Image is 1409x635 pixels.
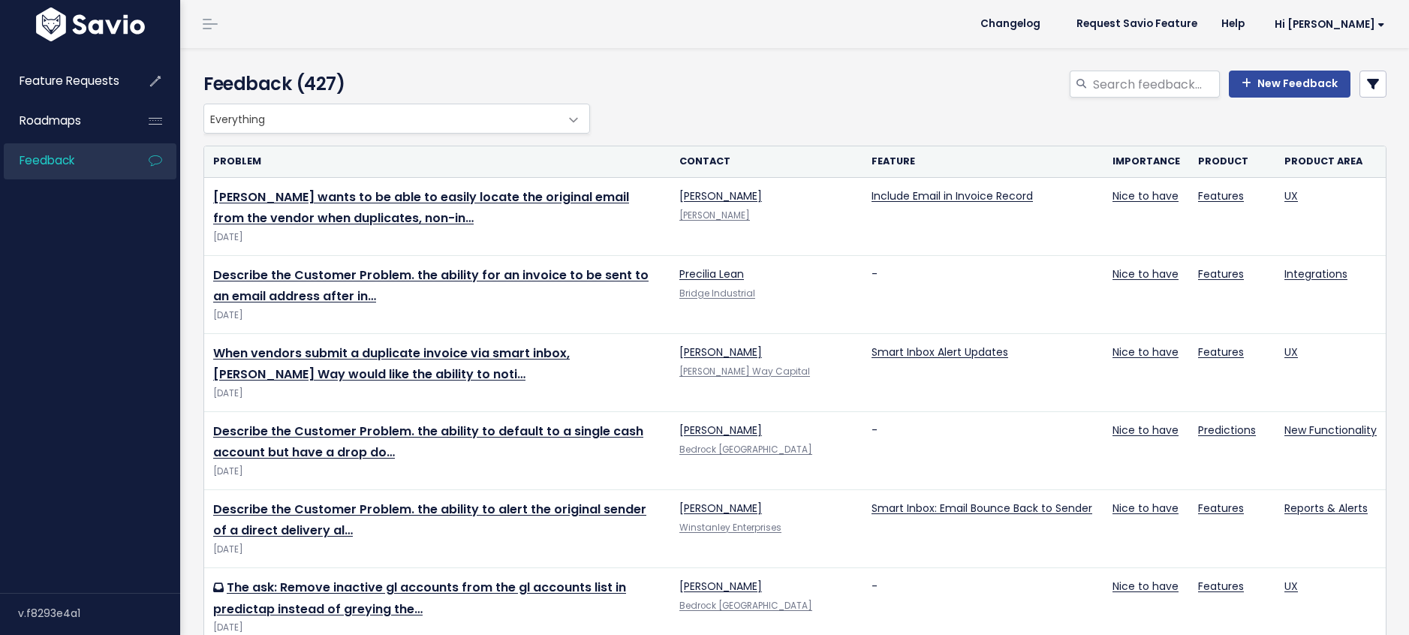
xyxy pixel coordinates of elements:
[1198,423,1256,438] a: Predictions
[1284,423,1377,438] a: New Functionality
[980,19,1040,29] span: Changelog
[4,64,125,98] a: Feature Requests
[213,345,570,384] a: When vendors submit a duplicate invoice via smart inbox, [PERSON_NAME] Way would like the ability...
[213,386,661,402] div: [DATE]
[204,146,670,177] th: Problem
[679,266,744,281] a: Precilia Lean
[203,104,590,134] span: Everything
[1284,188,1298,203] a: UX
[213,579,626,618] a: The ask: Remove inactive gl accounts from the gl accounts list in predictap instead of greying the…
[679,501,762,516] a: [PERSON_NAME]
[1275,19,1385,30] span: Hi [PERSON_NAME]
[32,8,149,41] img: logo-white.9d6f32f41409.svg
[679,287,755,299] a: Bridge Industrial
[679,579,762,594] a: [PERSON_NAME]
[863,411,1103,489] td: -
[863,146,1103,177] th: Feature
[213,542,661,558] div: [DATE]
[1198,579,1244,594] a: Features
[1091,71,1220,98] input: Search feedback...
[1209,13,1257,35] a: Help
[1112,579,1179,594] a: Nice to have
[1112,188,1179,203] a: Nice to have
[679,366,810,378] a: [PERSON_NAME] Way Capital
[872,501,1092,516] a: Smart Inbox: Email Bounce Back to Sender
[679,188,762,203] a: [PERSON_NAME]
[213,308,661,324] div: [DATE]
[1198,345,1244,360] a: Features
[863,255,1103,333] td: -
[20,113,81,128] span: Roadmaps
[1275,146,1386,177] th: Product Area
[679,444,812,456] a: Bedrock [GEOGRAPHIC_DATA]
[1112,345,1179,360] a: Nice to have
[4,143,125,178] a: Feedback
[1112,423,1179,438] a: Nice to have
[872,345,1008,360] a: Smart Inbox Alert Updates
[1112,266,1179,281] a: Nice to have
[203,71,583,98] h4: Feedback (427)
[1198,188,1244,203] a: Features
[213,188,629,227] a: [PERSON_NAME] wants to be able to easily locate the original email from the vendor when duplicate...
[204,104,559,133] span: Everything
[872,188,1033,203] a: Include Email in Invoice Record
[1229,71,1350,98] a: New Feedback
[20,152,74,168] span: Feedback
[213,423,643,462] a: Describe the Customer Problem. the ability to default to a single cash account but have a drop do…
[1112,501,1179,516] a: Nice to have
[679,423,762,438] a: [PERSON_NAME]
[213,464,661,480] div: [DATE]
[679,345,762,360] a: [PERSON_NAME]
[679,600,812,612] a: Bedrock [GEOGRAPHIC_DATA]
[679,522,781,534] a: Winstanley Enterprises
[1189,146,1275,177] th: Product
[670,146,863,177] th: Contact
[1284,345,1298,360] a: UX
[1198,501,1244,516] a: Features
[1198,266,1244,281] a: Features
[213,230,661,245] div: [DATE]
[1284,579,1298,594] a: UX
[1064,13,1209,35] a: Request Savio Feature
[1284,266,1347,281] a: Integrations
[4,104,125,138] a: Roadmaps
[1284,501,1368,516] a: Reports & Alerts
[679,209,750,221] a: [PERSON_NAME]
[213,501,646,540] a: Describe the Customer Problem. the ability to alert the original sender of a direct delivery al…
[20,73,119,89] span: Feature Requests
[1257,13,1397,36] a: Hi [PERSON_NAME]
[18,594,180,633] div: v.f8293e4a1
[213,266,649,305] a: Describe the Customer Problem. the ability for an invoice to be sent to an email address after in…
[1103,146,1189,177] th: Importance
